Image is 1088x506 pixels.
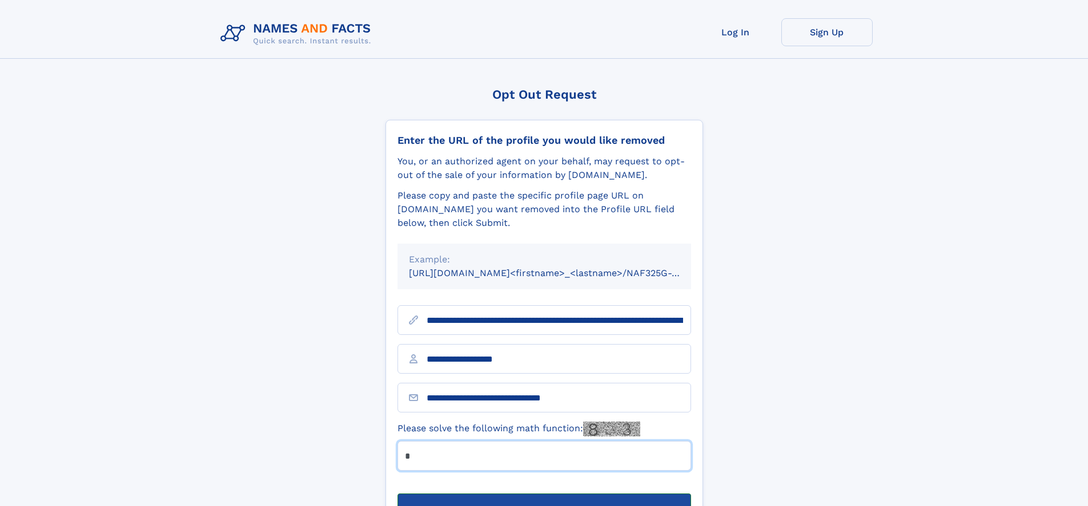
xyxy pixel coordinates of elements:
[398,134,691,147] div: Enter the URL of the profile you would like removed
[398,155,691,182] div: You, or an authorized agent on your behalf, may request to opt-out of the sale of your informatio...
[216,18,380,49] img: Logo Names and Facts
[690,18,781,46] a: Log In
[398,189,691,230] div: Please copy and paste the specific profile page URL on [DOMAIN_NAME] you want removed into the Pr...
[386,87,703,102] div: Opt Out Request
[781,18,873,46] a: Sign Up
[409,268,713,278] small: [URL][DOMAIN_NAME]<firstname>_<lastname>/NAF325G-xxxxxxxx
[398,422,640,436] label: Please solve the following math function:
[409,253,680,266] div: Example:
